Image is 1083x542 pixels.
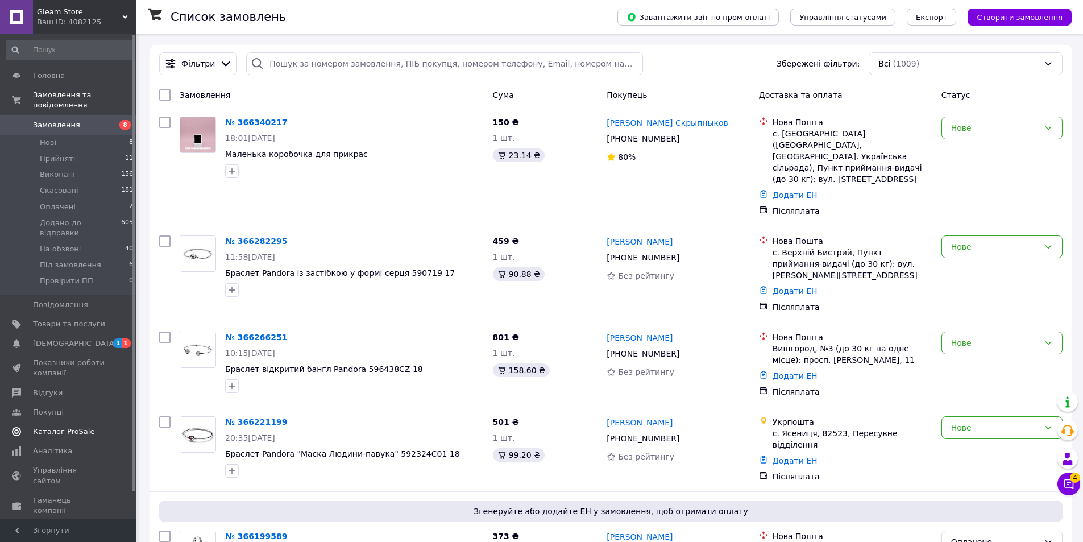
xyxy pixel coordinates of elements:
[493,532,519,541] span: 373 ₴
[40,202,76,212] span: Оплачені
[493,433,515,442] span: 1 шт.
[777,58,860,69] span: Збережені фільтри:
[893,59,920,68] span: (1009)
[225,150,368,159] a: Маленька коробочка для прикрас
[493,349,515,358] span: 1 шт.
[40,260,101,270] span: Під замовлення
[493,417,519,427] span: 501 ₴
[121,218,133,238] span: 605
[493,148,545,162] div: 23.14 ₴
[607,417,673,428] a: [PERSON_NAME]
[773,301,932,313] div: Післяплата
[40,169,75,180] span: Виконані
[773,205,932,217] div: Післяплата
[40,276,93,286] span: Провірити ПП
[33,358,105,378] span: Показники роботи компанії
[493,134,515,143] span: 1 шт.
[181,58,215,69] span: Фільтри
[604,131,682,147] div: [PHONE_NUMBER]
[1070,473,1080,483] span: 4
[122,338,131,348] span: 1
[951,421,1039,434] div: Нове
[33,407,64,417] span: Покупці
[40,154,75,164] span: Прийняті
[33,446,72,456] span: Аналітика
[33,338,117,349] span: [DEMOGRAPHIC_DATA]
[225,134,275,143] span: 18:01[DATE]
[493,253,515,262] span: 1 шт.
[33,465,105,486] span: Управління сайтом
[773,128,932,185] div: с. [GEOGRAPHIC_DATA] ([GEOGRAPHIC_DATA], [GEOGRAPHIC_DATA]. Українська сільрада), Пункт приймання...
[129,138,133,148] span: 8
[493,333,519,342] span: 801 ₴
[968,9,1072,26] button: Створити замовлення
[113,338,122,348] span: 1
[180,416,216,453] a: Фото товару
[626,12,770,22] span: Завантажити звіт по пром-оплаті
[916,13,948,22] span: Експорт
[37,7,122,17] span: Gleam Store
[493,90,514,100] span: Cума
[129,276,133,286] span: 0
[125,244,133,254] span: 40
[493,448,545,462] div: 99.20 ₴
[33,90,136,110] span: Замовлення та повідомлення
[246,52,642,75] input: Пошук за номером замовлення, ПІБ покупця, номером телефону, Email, номером накладної
[225,532,287,541] a: № 366199589
[977,13,1063,22] span: Створити замовлення
[180,417,215,452] img: Фото товару
[604,346,682,362] div: [PHONE_NUMBER]
[607,332,673,344] a: [PERSON_NAME]
[878,58,890,69] span: Всі
[493,363,550,377] div: 158.60 ₴
[773,416,932,428] div: Укрпошта
[180,332,215,367] img: Фото товару
[129,260,133,270] span: 6
[493,267,545,281] div: 90.88 ₴
[941,90,970,100] span: Статус
[40,185,78,196] span: Скасовані
[773,386,932,398] div: Післяплата
[773,191,818,200] a: Додати ЕН
[37,17,136,27] div: Ваш ID: 4082125
[225,365,423,374] a: Браслет відкритий бангл Pandora 596438CZ 18
[180,235,216,272] a: Фото товару
[180,236,215,271] img: Фото товару
[618,452,674,461] span: Без рейтингу
[773,428,932,450] div: с. Ясениця, 82523, Пересувне відділення
[956,12,1072,21] a: Створити замовлення
[951,122,1039,134] div: Нове
[33,495,105,516] span: Гаманець компанії
[225,237,287,246] a: № 366282295
[225,417,287,427] a: № 366221199
[951,241,1039,253] div: Нове
[799,13,886,22] span: Управління статусами
[604,250,682,266] div: [PHONE_NUMBER]
[180,332,216,368] a: Фото товару
[607,117,728,129] a: [PERSON_NAME] Скрыпныков
[225,253,275,262] span: 11:58[DATE]
[180,117,216,153] a: Фото товару
[40,244,81,254] span: На обзвоні
[773,471,932,482] div: Післяплата
[773,456,818,465] a: Додати ЕН
[225,449,460,458] a: Браслет Pandora "Маска Людини-павука" 592324C01 18
[225,268,455,278] span: Браслет Pandora із застібкою у формі серця 590719 17
[40,218,121,238] span: Додано до відправки
[225,118,287,127] a: № 366340217
[225,433,275,442] span: 20:35[DATE]
[773,531,932,542] div: Нова Пошта
[604,431,682,446] div: [PHONE_NUMBER]
[6,40,134,60] input: Пошук
[773,235,932,247] div: Нова Пошта
[773,247,932,281] div: с. Верхній Бистрий, Пункт приймання-видачі (до 30 кг): вул. [PERSON_NAME][STREET_ADDRESS]
[951,337,1039,349] div: Нове
[618,367,674,376] span: Без рейтингу
[125,154,133,164] span: 11
[618,271,674,280] span: Без рейтингу
[121,169,133,180] span: 156
[607,90,647,100] span: Покупець
[617,9,779,26] button: Завантажити звіт по пром-оплаті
